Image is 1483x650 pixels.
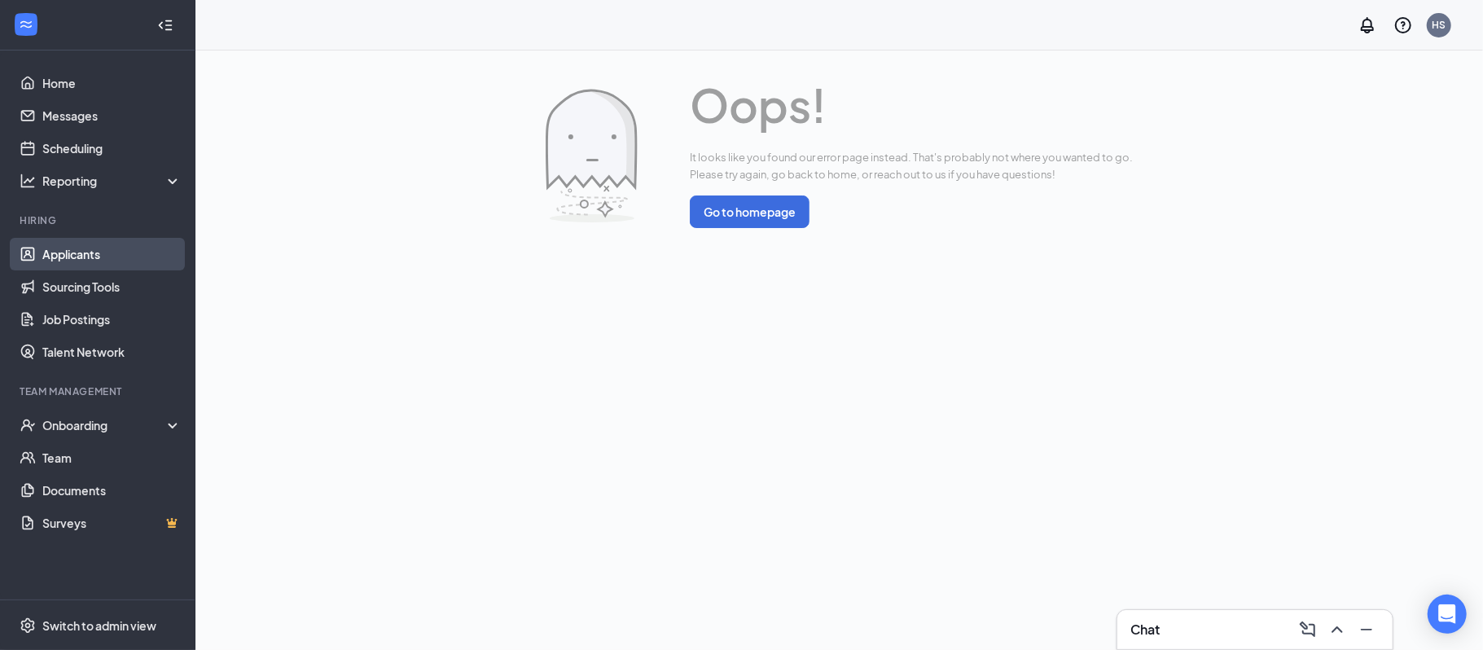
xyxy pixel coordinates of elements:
svg: Collapse [157,17,173,33]
div: Reporting [42,173,182,189]
a: Job Postings [42,303,182,336]
svg: QuestionInfo [1393,15,1413,35]
svg: Minimize [1357,620,1376,639]
a: Messages [42,99,182,132]
svg: WorkstreamLogo [18,16,34,33]
a: Sourcing Tools [42,270,182,303]
a: Documents [42,474,182,507]
button: ChevronUp [1324,617,1350,643]
a: SurveysCrown [42,507,182,539]
a: Team [42,441,182,474]
svg: ComposeMessage [1298,620,1318,639]
button: Minimize [1354,617,1380,643]
button: Go to homepage [690,195,810,228]
svg: Analysis [20,173,36,189]
span: Oops! [690,70,1133,140]
div: Switch to admin view [42,617,156,634]
a: Talent Network [42,336,182,368]
button: ComposeMessage [1295,617,1321,643]
img: Error [546,89,638,222]
a: Applicants [42,238,182,270]
div: Team Management [20,384,178,398]
div: Hiring [20,213,178,227]
a: Home [42,67,182,99]
a: Scheduling [42,132,182,165]
svg: Settings [20,617,36,634]
div: Onboarding [42,417,168,433]
svg: UserCheck [20,417,36,433]
span: It looks like you found our error page instead. That's probably not where you wanted to go. Pleas... [690,149,1133,182]
h3: Chat [1130,621,1160,639]
div: HS [1433,18,1446,32]
svg: ChevronUp [1327,620,1347,639]
svg: Notifications [1358,15,1377,35]
div: Open Intercom Messenger [1428,595,1467,634]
